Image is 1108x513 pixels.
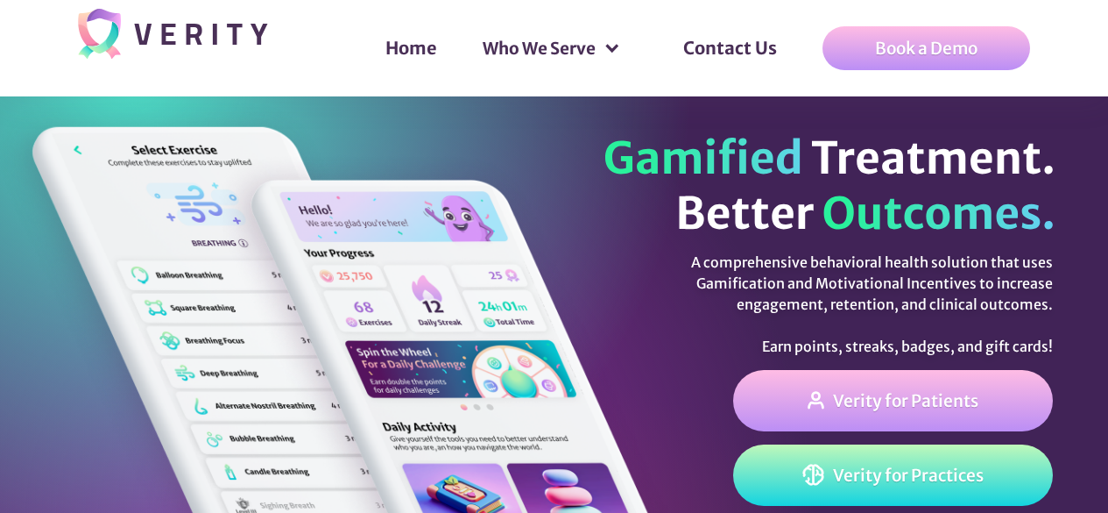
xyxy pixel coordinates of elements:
div: Verity for Practices [833,467,984,484]
div: Book a Demo [875,39,977,57]
div: A comprehensive behavioral health solution that uses Gamification and Motivational Incentives to ... [653,252,1052,357]
a: Verity for Practices [733,445,1052,506]
a: Contact Us [666,22,794,75]
div: Verity for Patients [833,392,978,410]
a: Book a Demo [822,26,1030,70]
div: Who We Serve [483,39,596,57]
div: Contact Us [648,4,812,92]
a: Verity for Patients [733,370,1052,431]
div: Who We Serve [465,22,638,75]
a: Home [368,22,455,75]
